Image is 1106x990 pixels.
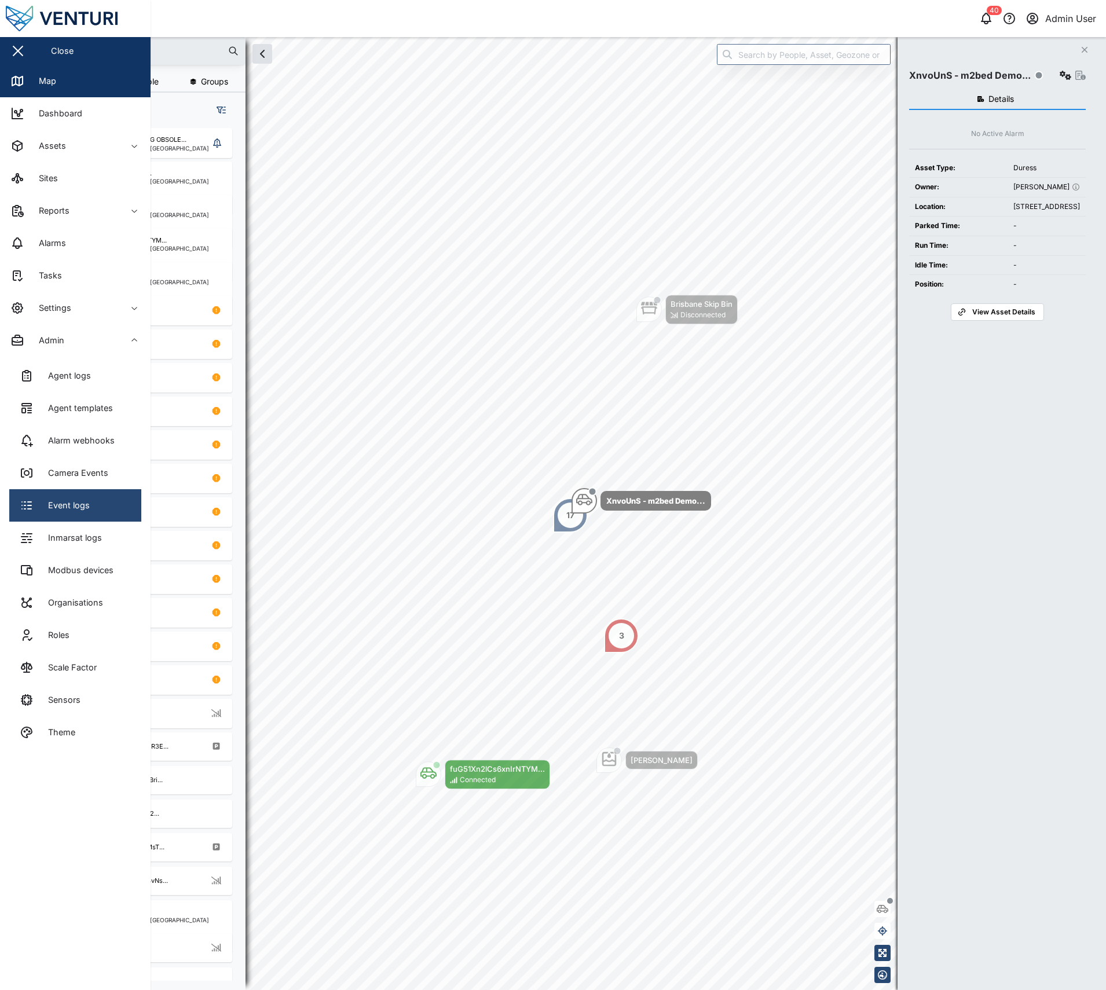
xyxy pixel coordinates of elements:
[915,201,1002,212] div: Location:
[680,310,726,321] div: Disconnected
[39,369,91,382] div: Agent logs
[915,260,1002,271] div: Idle Time:
[596,747,698,773] div: Map marker
[51,45,74,57] div: Close
[619,629,624,642] div: 3
[39,564,113,577] div: Modbus devices
[39,402,113,415] div: Agent templates
[6,6,156,31] img: Main Logo
[39,467,108,479] div: Camera Events
[1013,201,1080,212] div: [STREET_ADDRESS]
[30,140,66,152] div: Assets
[30,269,62,282] div: Tasks
[9,360,141,392] a: Agent logs
[1013,163,1080,174] div: Duress
[971,129,1024,140] div: No Active Alarm
[1013,279,1080,290] div: -
[972,304,1035,320] span: View Asset Details
[988,95,1014,103] span: Details
[636,295,738,324] div: Map marker
[604,618,639,653] div: Map marker
[606,495,705,507] div: XnvoUnS - m2bed Demo...
[671,298,733,310] div: Brisbane Skip Bin
[9,651,141,684] a: Scale Factor
[39,596,103,609] div: Organisations
[39,694,80,706] div: Sensors
[39,726,75,739] div: Theme
[1024,10,1097,27] button: Admin User
[1013,182,1080,193] div: [PERSON_NAME]
[9,522,141,554] a: Inmarsat logs
[9,392,141,424] a: Agent templates
[39,661,97,674] div: Scale Factor
[9,457,141,489] a: Camera Events
[9,619,141,651] a: Roles
[450,763,545,775] div: fuG51Xn2lCs6xnIrNTYM...
[1045,12,1096,26] div: Admin User
[39,629,69,641] div: Roles
[915,163,1002,174] div: Asset Type:
[909,68,1031,83] div: XnvoUnS - m2bed Demo...
[1013,240,1080,251] div: -
[30,75,56,87] div: Map
[915,240,1002,251] div: Run Time:
[9,586,141,619] a: Organisations
[631,754,693,766] div: [PERSON_NAME]
[9,684,141,716] a: Sensors
[9,424,141,457] a: Alarm webhooks
[915,221,1002,232] div: Parked Time:
[951,303,1043,321] a: View Asset Details
[39,499,90,512] div: Event logs
[915,182,1002,193] div: Owner:
[30,204,69,217] div: Reports
[566,509,574,522] div: 17
[987,6,1002,15] div: 40
[460,775,496,786] div: Connected
[572,488,711,514] div: Map marker
[9,554,141,586] a: Modbus devices
[30,172,58,185] div: Sites
[37,37,1106,990] canvas: Map
[9,489,141,522] a: Event logs
[30,107,82,120] div: Dashboard
[39,434,115,447] div: Alarm webhooks
[30,334,64,347] div: Admin
[553,498,588,533] div: Map marker
[201,78,228,86] span: Groups
[1013,260,1080,271] div: -
[416,760,550,789] div: Map marker
[717,44,891,65] input: Search by People, Asset, Geozone or Place
[915,279,1002,290] div: Position:
[30,237,66,250] div: Alarms
[30,302,71,314] div: Settings
[39,531,102,544] div: Inmarsat logs
[1013,221,1080,232] div: -
[9,716,141,749] a: Theme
